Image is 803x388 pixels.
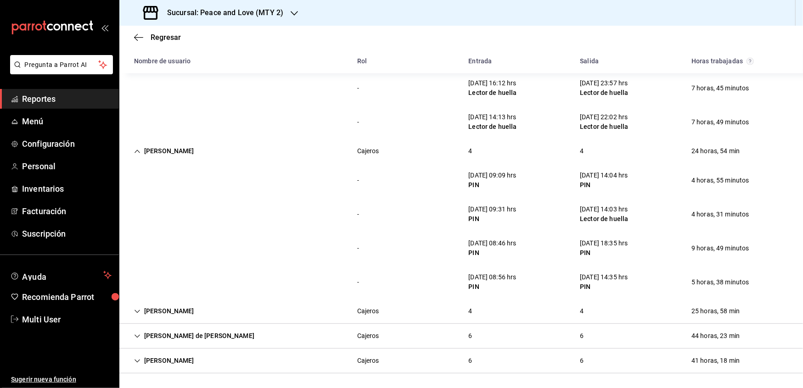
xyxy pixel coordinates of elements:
div: Cell [127,303,202,320]
div: [DATE] 14:04 hrs [580,171,628,180]
div: Cell [461,327,479,344]
div: Cell [127,177,141,184]
a: Pregunta a Parrot AI [6,67,113,76]
div: Cell [684,206,757,223]
div: Cell [461,167,523,194]
div: - [357,117,359,127]
div: Cell [684,327,747,344]
div: [DATE] 09:09 hrs [468,171,516,180]
div: [DATE] 08:56 hrs [468,272,516,282]
div: Row [119,299,803,324]
div: Cell [461,143,479,160]
div: Cell [350,172,366,189]
div: [DATE] 23:57 hrs [580,78,628,88]
div: Cell [461,235,523,261]
div: Cell [127,352,202,369]
div: - [357,176,359,185]
div: Cell [350,240,366,257]
div: Cell [461,352,479,369]
div: PIN [580,248,628,258]
div: Cell [350,80,366,97]
div: Row [119,105,803,139]
div: Cell [684,303,747,320]
div: Cell [573,143,591,160]
div: [DATE] 16:12 hrs [468,78,517,88]
h3: Sucursal: Peace and Love (MTY 2) [160,7,283,18]
div: Cell [350,206,366,223]
div: Cell [350,143,387,160]
span: Suscripción [22,227,112,240]
div: PIN [468,180,516,190]
div: Cell [461,269,523,295]
div: Lector de huella [468,88,517,98]
button: Regresar [134,33,181,42]
div: Cell [684,172,757,189]
div: Cell [350,303,387,320]
div: PIN [468,282,516,292]
div: [DATE] 08:46 hrs [468,238,516,248]
div: Cell [573,269,635,295]
div: Cell [684,80,757,97]
div: PIN [580,282,628,292]
div: Cajeros [357,356,379,366]
button: open_drawer_menu [101,24,108,31]
div: Cell [127,211,141,218]
div: Cell [461,303,479,320]
div: Lector de huella [468,122,517,132]
div: HeadCell [573,53,684,70]
div: Cell [573,352,591,369]
div: [DATE] 14:03 hrs [580,205,628,214]
span: Pregunta a Parrot AI [25,60,99,70]
div: Cell [461,201,523,227]
div: HeadCell [350,53,461,70]
div: [DATE] 14:13 hrs [468,112,517,122]
div: Cell [350,274,366,291]
span: Personal [22,160,112,172]
div: Cell [127,143,202,160]
div: [DATE] 09:31 hrs [468,205,516,214]
span: Menú [22,115,112,127]
div: PIN [580,180,628,190]
div: Cell [684,274,757,291]
div: Cell [350,352,387,369]
div: Cell [573,167,635,194]
div: Row [119,197,803,231]
div: Row [119,163,803,197]
div: Cell [461,75,524,101]
div: PIN [468,214,516,224]
div: Cell [684,114,757,131]
div: HeadCell [461,53,573,70]
div: Cell [127,84,141,92]
div: Row [119,71,803,105]
div: [DATE] 14:35 hrs [580,272,628,282]
div: [DATE] 22:02 hrs [580,112,628,122]
span: Facturación [22,205,112,217]
div: Lector de huella [580,122,628,132]
div: Cell [573,201,635,227]
div: - [357,83,359,93]
div: Cajeros [357,146,379,156]
div: Lector de huella [580,214,628,224]
div: Cell [573,235,635,261]
svg: El total de horas trabajadas por usuario es el resultado de la suma redondeada del registro de ho... [747,58,754,65]
div: Cell [127,327,262,344]
div: Cell [573,109,635,135]
div: Lector de huella [580,88,628,98]
div: - [357,210,359,219]
span: Reportes [22,93,112,105]
span: Configuración [22,138,112,150]
div: Cell [684,143,747,160]
div: Cell [573,327,591,344]
div: Cajeros [357,306,379,316]
span: Regresar [151,33,181,42]
div: Row [119,139,803,163]
span: Inventarios [22,183,112,195]
div: Cell [127,278,141,286]
span: Sugerir nueva función [11,375,112,384]
div: Cell [684,240,757,257]
button: Pregunta a Parrot AI [10,55,113,74]
div: Cell [127,118,141,126]
div: Head [119,49,803,73]
div: Cell [350,327,387,344]
span: Multi User [22,313,112,326]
